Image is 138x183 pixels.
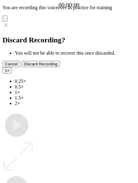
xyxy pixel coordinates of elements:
p: You are recording this voiceover as practice for training [2,5,136,10]
button: Cancel [2,61,20,67]
li: 2× [15,101,136,106]
button: Discard Recording [21,61,60,67]
li: 0.5× [15,84,136,90]
a: 00:00:00 [59,2,79,9]
button: 1× [2,67,12,74]
span: 1 [5,68,7,73]
li: 1.5× [15,95,136,101]
li: 1× [15,90,136,95]
li: You will not be able to recover this once discarded. [15,50,136,56]
li: 0.25× [15,79,136,84]
h2: Discard Recording? [2,36,136,44]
